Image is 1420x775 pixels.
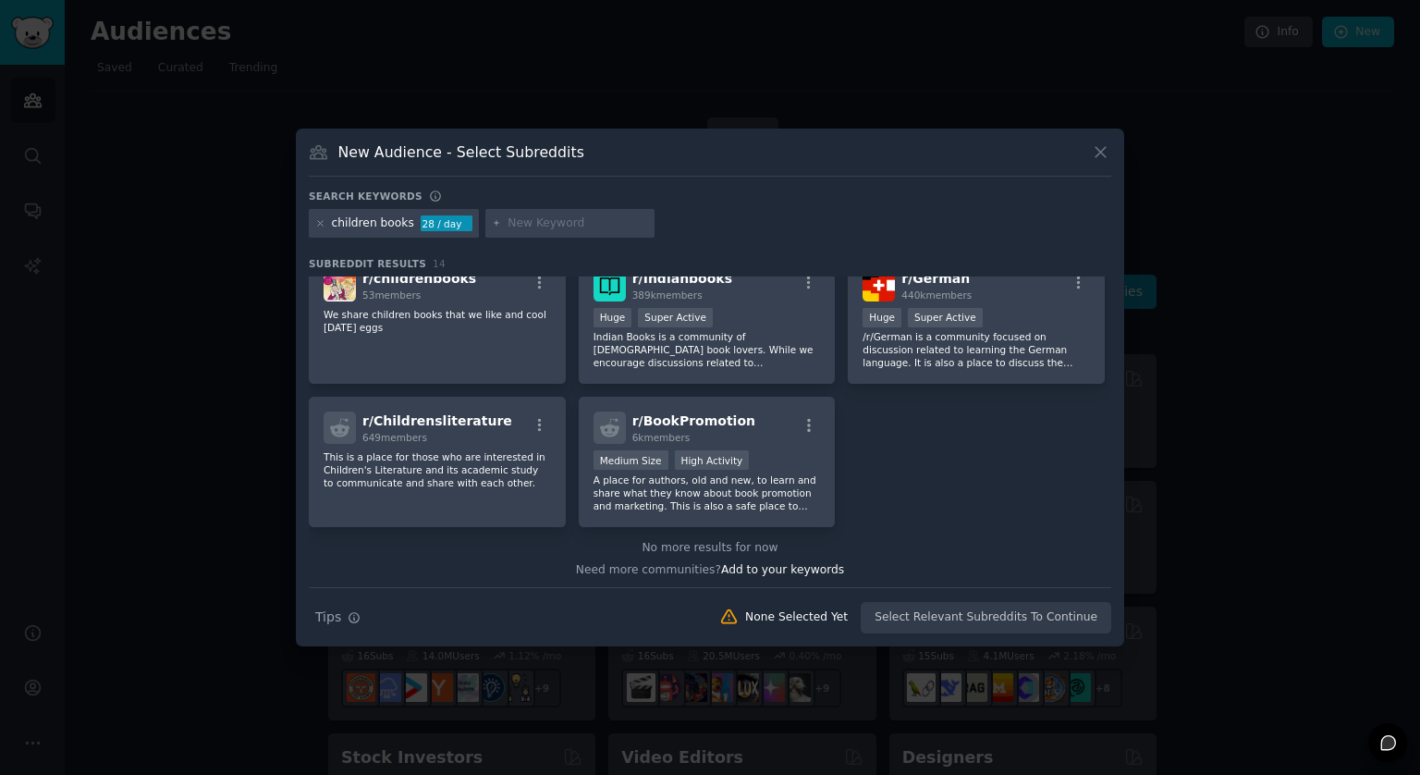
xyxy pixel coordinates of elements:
[721,563,844,576] span: Add to your keywords
[421,215,472,232] div: 28 / day
[508,215,648,232] input: New Keyword
[594,330,821,369] p: Indian Books is a community of [DEMOGRAPHIC_DATA] book lovers. While we encourage discussions rel...
[745,609,848,626] div: None Selected Yet
[324,450,551,489] p: This is a place for those who are interested in Children's Literature and its academic study to c...
[638,308,713,327] div: Super Active
[632,271,732,286] span: r/ Indianbooks
[362,413,512,428] span: r/ Childrensliterature
[332,215,414,232] div: children books
[309,257,426,270] span: Subreddit Results
[901,289,972,301] span: 440k members
[309,601,367,634] button: Tips
[908,308,983,327] div: Super Active
[632,413,755,428] span: r/ BookPromotion
[594,474,821,512] p: A place for authors, old and new, to learn and share what they know about book promotion and mark...
[594,308,632,327] div: Huge
[675,450,750,470] div: High Activity
[433,258,446,269] span: 14
[594,450,668,470] div: Medium Size
[863,269,895,301] img: German
[362,271,476,286] span: r/ childrenbooks
[315,608,341,627] span: Tips
[594,269,626,301] img: Indianbooks
[632,289,703,301] span: 389k members
[338,142,584,162] h3: New Audience - Select Subreddits
[309,190,422,203] h3: Search keywords
[632,432,691,443] span: 6k members
[863,308,901,327] div: Huge
[901,271,970,286] span: r/ German
[362,432,427,443] span: 649 members
[309,540,1111,557] div: No more results for now
[362,289,421,301] span: 53 members
[309,556,1111,579] div: Need more communities?
[863,330,1090,369] p: /r/German is a community focused on discussion related to learning the German language. It is als...
[324,269,356,301] img: childrenbooks
[324,308,551,334] p: We share children books that we like and cool [DATE] eggs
